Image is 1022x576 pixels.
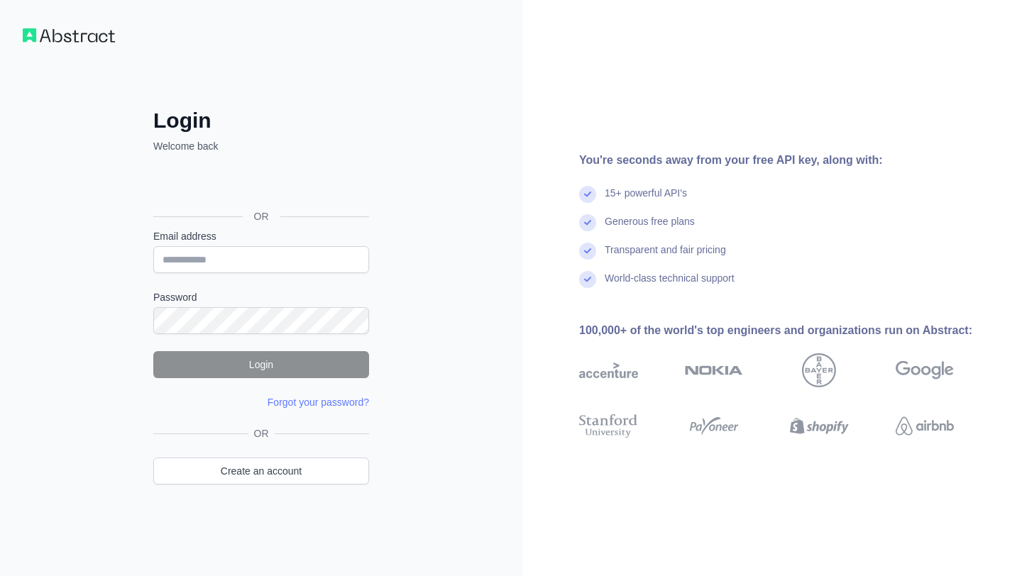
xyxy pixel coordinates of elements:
[605,186,687,214] div: 15+ powerful API's
[23,28,115,43] img: Workflow
[605,243,726,271] div: Transparent and fair pricing
[153,290,369,304] label: Password
[153,351,369,378] button: Login
[605,271,735,299] div: World-class technical support
[579,353,638,387] img: accenture
[896,411,955,441] img: airbnb
[685,353,744,387] img: nokia
[579,214,596,231] img: check mark
[802,353,836,387] img: bayer
[896,353,955,387] img: google
[153,458,369,484] a: Create an account
[579,411,638,441] img: stanford university
[153,229,369,243] label: Email address
[579,152,999,169] div: You're seconds away from your free API key, along with:
[146,169,373,200] iframe: Tlačítko Přihlášení přes Google
[579,271,596,288] img: check mark
[579,243,596,260] img: check mark
[579,322,999,339] div: 100,000+ of the world's top engineers and organizations run on Abstract:
[685,411,744,441] img: payoneer
[153,139,369,153] p: Welcome back
[268,397,369,408] a: Forgot your password?
[579,186,596,203] img: check mark
[153,108,369,133] h2: Login
[248,426,275,441] span: OR
[790,411,849,441] img: shopify
[243,209,280,223] span: OR
[605,214,695,243] div: Generous free plans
